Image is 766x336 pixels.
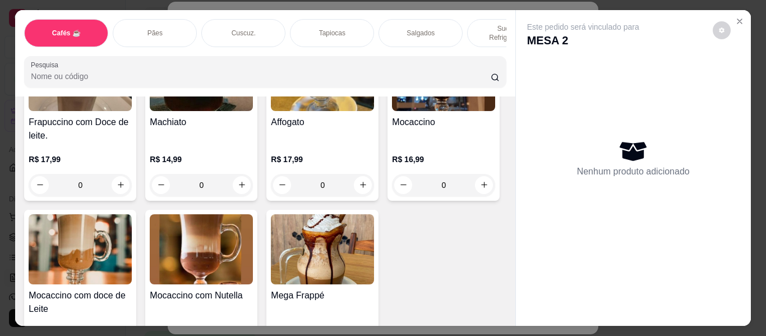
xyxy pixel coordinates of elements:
[577,165,690,178] p: Nenhum produto adicionado
[477,24,542,42] p: Sucos e Refrigerantes
[150,214,253,284] img: product-image
[29,214,132,284] img: product-image
[152,176,170,194] button: decrease-product-quantity
[147,29,163,38] p: Pães
[392,116,495,129] h4: Mocaccino
[354,176,372,194] button: increase-product-quantity
[29,116,132,142] h4: Frapuccino com Doce de leite.
[112,176,130,194] button: increase-product-quantity
[273,176,291,194] button: decrease-product-quantity
[392,154,495,165] p: R$ 16,99
[31,176,49,194] button: decrease-product-quantity
[407,29,435,38] p: Salgados
[394,176,412,194] button: decrease-product-quantity
[29,289,132,316] h4: Mocaccino com doce de Leite
[150,154,253,165] p: R$ 14,99
[319,29,345,38] p: Tapiocas
[271,289,374,302] h4: Mega Frappé
[232,29,256,38] p: Cuscuz.
[713,21,731,39] button: decrease-product-quantity
[52,29,81,38] p: Cafés ☕
[31,60,62,70] label: Pesquisa
[731,12,749,30] button: Close
[527,33,639,48] p: MESA 2
[271,214,374,284] img: product-image
[150,116,253,129] h4: Machiato
[29,154,132,165] p: R$ 17,99
[271,154,374,165] p: R$ 17,99
[31,71,491,82] input: Pesquisa
[150,289,253,302] h4: Mocaccino com Nutella
[271,116,374,129] h4: Affogato
[475,176,493,194] button: increase-product-quantity
[527,21,639,33] p: Este pedido será vinculado para
[233,176,251,194] button: increase-product-quantity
